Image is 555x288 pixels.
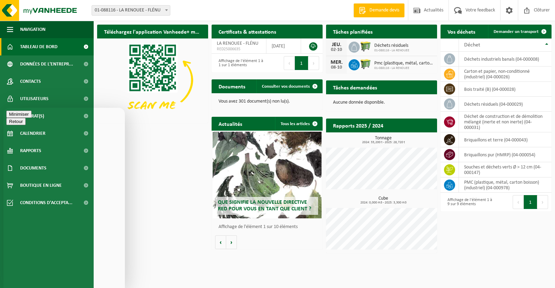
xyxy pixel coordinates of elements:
span: Que signifie la nouvelle directive RED pour vous en tant que client ? [218,200,311,212]
div: MER. [330,60,343,65]
span: Navigation [20,21,45,38]
p: Affichage de l'élément 1 sur 10 éléments [219,225,319,229]
td: souches et déchets verts Ø > 12 cm (04-000147) [459,162,552,177]
a: Que signifie la nouvelle directive RED pour vous en tant que client ? [213,132,322,218]
img: Download de VHEPlus App [97,38,208,122]
span: Utilisateurs [20,90,49,107]
button: Previous [284,56,295,70]
span: 01-088116 - LA RENOUEE [374,66,434,70]
span: Contacts [20,73,41,90]
span: 01-088116 - LA RENOUEE [374,49,409,53]
h3: Cube [330,196,437,204]
div: JEU. [330,42,343,47]
button: Next [308,56,319,70]
span: 01-088116 - LA RENOUEE - FLÉNU [92,5,170,16]
span: 2024: 0,000 m3 - 2025: 3,300 m3 [330,201,437,204]
td: déchets industriels banals (04-000008) [459,52,552,67]
h2: Actualités [212,117,249,130]
td: [DATE] [266,38,301,54]
td: PMC (plastique, métal, carton boisson) (industriel) (04-000978) [459,177,552,193]
span: Déchet [464,42,480,48]
a: Tous les articles [275,117,322,131]
div: 02-10 [330,47,343,52]
span: Consulter vos documents [262,84,310,89]
td: briquaillons et terre (04-000043) [459,132,552,147]
span: Pmc (plastique, métal, carton boisson) (industriel) [374,61,434,66]
button: Volgende [226,235,237,249]
span: Contrat(s) [20,107,44,125]
h2: Tâches planifiées [326,25,379,38]
h2: Téléchargez l'application Vanheede+ maintenant! [97,25,208,38]
iframe: chat widget [3,108,125,288]
h2: Tâches demandées [326,80,384,94]
td: briquaillons pur (HMRP) (04-000054) [459,147,552,162]
span: 2024: 33,200 t - 2025: 28,720 t [330,141,437,144]
h2: Vos déchets [441,25,482,38]
div: 08-10 [330,65,343,70]
span: Demander un transport [494,29,539,34]
button: 1 [295,56,308,70]
span: LA RENOUEE - FLÉNU [217,41,258,46]
div: Affichage de l'élément 1 à 1 sur 1 éléments [215,55,264,71]
h2: Rapports 2025 / 2024 [326,119,390,132]
img: WB-0660-HPE-GN-50 [360,58,372,70]
button: 1 [524,195,537,209]
td: déchets résiduels (04-000029) [459,97,552,112]
h2: Documents [212,79,252,93]
td: déchet de construction et de démolition mélangé (inerte et non inerte) (04-000031) [459,112,552,132]
h2: Certificats & attestations [212,25,283,38]
button: Previous [513,195,524,209]
a: Demander un transport [488,25,551,38]
td: carton et papier, non-conditionné (industriel) (04-000026) [459,67,552,82]
a: Demande devis [353,3,404,17]
span: Déchets résiduels [374,43,409,49]
span: RED25006635 [217,46,261,52]
span: Tableau de bord [20,38,58,55]
button: Vorige [215,235,226,249]
p: Aucune donnée disponible. [333,100,430,105]
img: WB-0660-HPE-GN-50 [360,41,372,52]
td: bois traité (B) (04-000028) [459,82,552,97]
h3: Tonnage [330,136,437,144]
span: Demande devis [368,7,401,14]
button: Next [537,195,548,209]
a: Consulter les rapports [377,132,436,146]
div: Affichage de l'élément 1 à 9 sur 9 éléments [444,194,493,210]
a: Consulter vos documents [256,79,322,93]
span: Données de l'entrepr... [20,55,73,73]
span: 01-088116 - LA RENOUEE - FLÉNU [92,6,170,15]
p: Vous avez 301 document(s) non lu(s). [219,99,316,104]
